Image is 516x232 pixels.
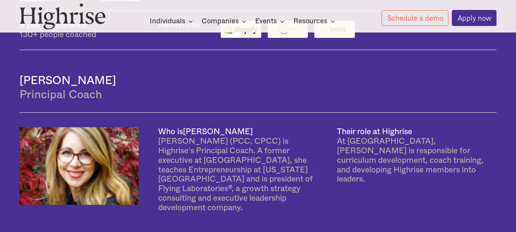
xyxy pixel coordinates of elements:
div: Individuals [150,17,185,26]
div: Who is [158,128,183,136]
div: Companies [202,17,249,26]
div: Individuals [150,17,195,26]
div: Principal Coach [19,88,497,102]
div: Companies [202,17,239,26]
div: Events [255,17,287,26]
div: Resources [293,17,337,26]
a: Apply now [452,10,497,26]
h4: [PERSON_NAME] [19,74,497,88]
div: [PERSON_NAME] [183,128,253,136]
div: Their role at Highrise [337,128,412,136]
div: 130+ people coached [19,30,139,40]
a: Schedule a demo [382,10,449,26]
div: Events [255,17,277,26]
img: Highrise logo [19,3,106,29]
div: [PERSON_NAME] (PCC, CPCC) is Highrise's Principal Coach. A former executive at [GEOGRAPHIC_DATA],... [158,137,318,213]
div: At [GEOGRAPHIC_DATA], [PERSON_NAME] is responsible for curriculum development, coach training, an... [337,137,497,185]
div: Resources [293,17,327,26]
